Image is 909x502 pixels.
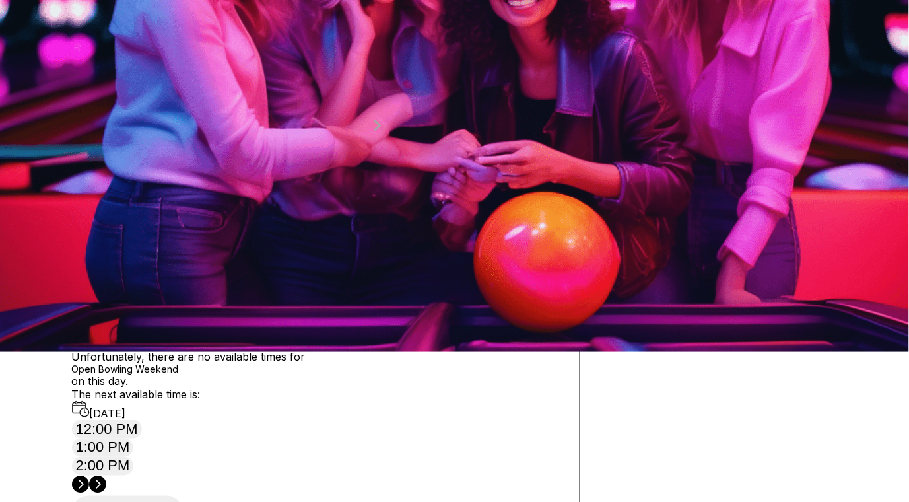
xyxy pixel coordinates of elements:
[72,457,134,476] button: 2:00 PM
[72,439,134,457] button: 1:00 PM
[367,115,388,136] button: Next Month
[72,363,560,375] a: Open Bowling Weekend
[72,388,560,420] div: The next available time is:
[72,420,142,439] button: 12:00 PM
[72,401,560,420] div: [DATE]
[72,350,560,388] div: Unfortunately, there are no available times for on this day.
